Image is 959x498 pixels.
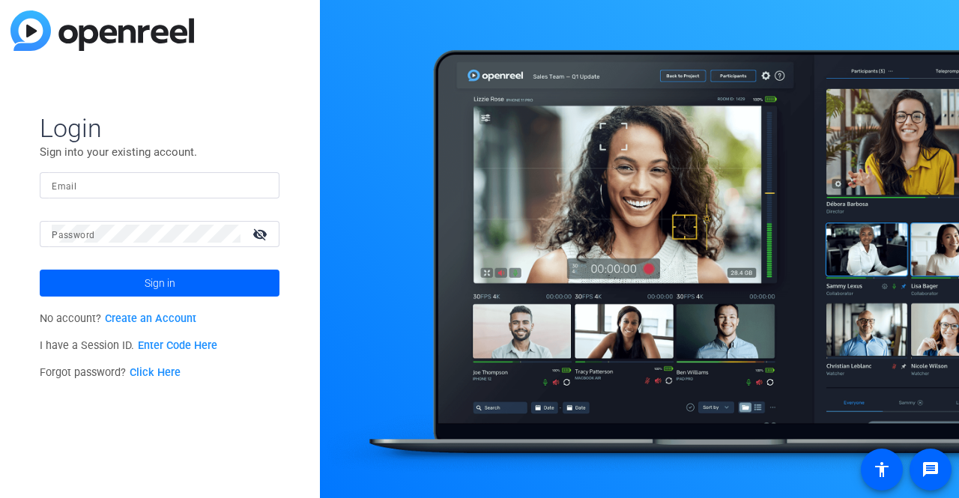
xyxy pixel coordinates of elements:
[873,461,891,479] mat-icon: accessibility
[40,339,217,352] span: I have a Session ID.
[40,144,279,160] p: Sign into your existing account.
[40,312,196,325] span: No account?
[922,461,940,479] mat-icon: message
[105,312,196,325] a: Create an Account
[138,339,217,352] a: Enter Code Here
[40,270,279,297] button: Sign in
[40,112,279,144] span: Login
[10,10,194,51] img: blue-gradient.svg
[243,223,279,245] mat-icon: visibility_off
[40,366,181,379] span: Forgot password?
[52,181,76,192] mat-label: Email
[52,176,267,194] input: Enter Email Address
[52,230,94,240] mat-label: Password
[130,366,181,379] a: Click Here
[145,264,175,302] span: Sign in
